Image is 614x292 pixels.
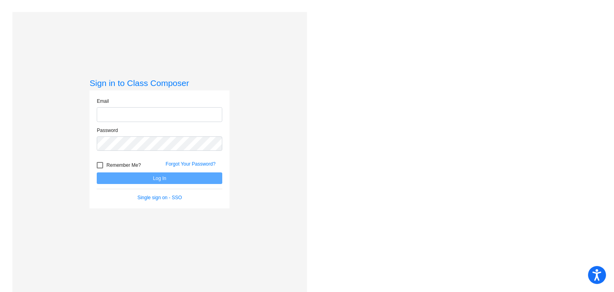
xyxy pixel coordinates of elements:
h3: Sign in to Class Composer [90,78,229,88]
label: Password [97,127,118,134]
button: Log In [97,172,222,184]
a: Single sign on - SSO [138,195,182,200]
label: Email [97,98,109,105]
span: Remember Me? [106,160,141,170]
a: Forgot Your Password? [165,161,215,167]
